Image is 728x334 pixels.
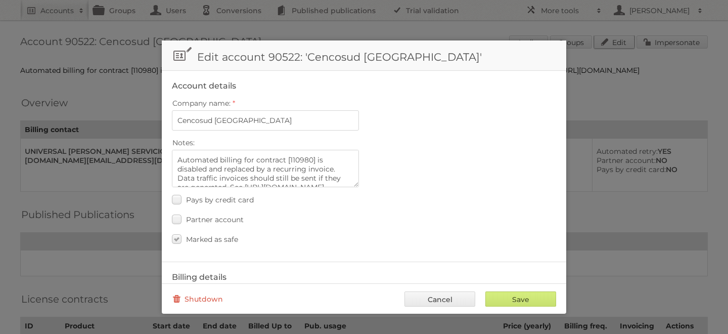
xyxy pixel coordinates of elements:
[172,272,226,282] legend: Billing details
[172,81,236,91] legend: Account details
[172,138,195,147] span: Notes:
[172,150,359,187] textarea: Automated billing for contract [110980] is disabled and replaced by a recurring invoice. Data tra...
[485,291,556,307] input: Save
[162,40,566,71] h1: Edit account 90522: 'Cencosud [GEOGRAPHIC_DATA]'
[186,215,244,224] span: Partner account
[172,99,231,108] span: Company name:
[172,291,223,307] a: Shutdown
[186,235,238,244] span: Marked as safe
[404,291,475,307] a: Cancel
[186,195,254,204] span: Pays by credit card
